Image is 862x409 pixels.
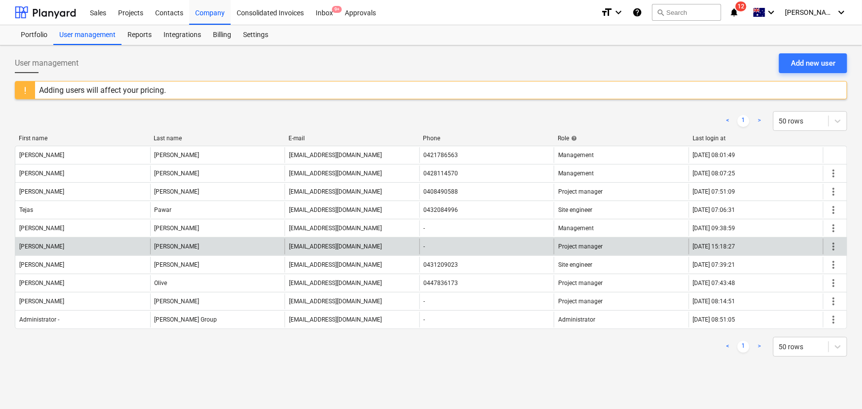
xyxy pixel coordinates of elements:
div: [DATE] 08:14:51 [693,298,736,305]
a: Previous page [722,115,734,127]
div: [DATE] 07:39:21 [693,261,736,268]
span: more_vert [827,277,839,289]
a: Page 1 is your current page [738,115,749,127]
span: Site engineer [558,261,592,268]
span: 9+ [332,6,342,13]
div: 0428114570 [424,170,458,177]
div: [EMAIL_ADDRESS][DOMAIN_NAME] [289,316,382,323]
span: more_vert [827,259,839,271]
div: 0447836173 [424,280,458,286]
span: search [657,8,664,16]
div: Pawar [155,206,172,213]
span: Project manager [558,280,603,286]
span: more_vert [827,314,839,326]
div: [PERSON_NAME] Group [155,316,217,323]
div: [PERSON_NAME] [155,261,200,268]
div: [DATE] 07:43:48 [693,280,736,286]
a: Settings [237,25,274,45]
div: Olive [155,280,167,286]
div: - [424,243,425,250]
div: [PERSON_NAME] [19,170,64,177]
span: Project manager [558,188,603,195]
div: Tejas [19,206,33,213]
div: Role [558,135,685,142]
span: Management [558,152,594,159]
a: Next page [753,115,765,127]
span: Management [558,225,594,232]
i: keyboard_arrow_down [613,6,624,18]
div: [PERSON_NAME] [19,152,64,159]
span: Project manager [558,243,603,250]
button: Add new user [779,53,847,73]
span: Site engineer [558,206,592,213]
span: [PERSON_NAME] [785,8,834,16]
div: [EMAIL_ADDRESS][DOMAIN_NAME] [289,188,382,195]
span: help [569,135,577,141]
span: 12 [736,1,746,11]
div: [EMAIL_ADDRESS][DOMAIN_NAME] [289,243,382,250]
div: [PERSON_NAME] [19,225,64,232]
div: 0431209023 [424,261,458,268]
div: [PERSON_NAME] [155,188,200,195]
div: 0421786563 [424,152,458,159]
div: [DATE] 07:51:09 [693,188,736,195]
div: [DATE] 07:06:31 [693,206,736,213]
div: [EMAIL_ADDRESS][DOMAIN_NAME] [289,225,382,232]
span: Project manager [558,298,603,305]
a: Reports [122,25,158,45]
div: Add new user [791,57,835,70]
div: [DATE] 08:07:25 [693,170,736,177]
div: - [424,298,425,305]
span: Administrator [558,316,595,323]
span: User management [15,57,79,69]
a: Billing [207,25,237,45]
a: User management [53,25,122,45]
button: Search [652,4,721,21]
div: 0408490588 [424,188,458,195]
div: [EMAIL_ADDRESS][DOMAIN_NAME] [289,280,382,286]
div: Adding users will affect your pricing. [39,85,166,95]
div: [PERSON_NAME] [19,261,64,268]
div: [DATE] 15:18:27 [693,243,736,250]
div: - [424,316,425,323]
div: [EMAIL_ADDRESS][DOMAIN_NAME] [289,206,382,213]
div: Last name [154,135,281,142]
div: Administrator - [19,316,59,323]
div: [PERSON_NAME] [19,298,64,305]
span: Management [558,170,594,177]
div: [DATE] 08:51:05 [693,316,736,323]
div: [EMAIL_ADDRESS][DOMAIN_NAME] [289,170,382,177]
a: Next page [753,341,765,353]
span: more_vert [827,186,839,198]
div: First name [19,135,146,142]
div: [PERSON_NAME] [155,170,200,177]
span: more_vert [827,204,839,216]
a: Page 1 is your current page [738,341,749,353]
div: - [424,225,425,232]
i: notifications [729,6,739,18]
a: Integrations [158,25,207,45]
div: Phone [423,135,550,142]
a: Previous page [722,341,734,353]
span: more_vert [827,222,839,234]
div: Last login at [693,135,820,142]
span: more_vert [827,167,839,179]
div: [PERSON_NAME] [19,243,64,250]
div: [DATE] 09:38:59 [693,225,736,232]
a: Portfolio [15,25,53,45]
i: Knowledge base [632,6,642,18]
div: [PERSON_NAME] [19,280,64,286]
i: keyboard_arrow_down [765,6,777,18]
div: E-mail [288,135,415,142]
i: format_size [601,6,613,18]
i: keyboard_arrow_down [835,6,847,18]
div: [EMAIL_ADDRESS][DOMAIN_NAME] [289,152,382,159]
div: 0432084996 [424,206,458,213]
div: [PERSON_NAME] [155,298,200,305]
div: [DATE] 08:01:49 [693,152,736,159]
